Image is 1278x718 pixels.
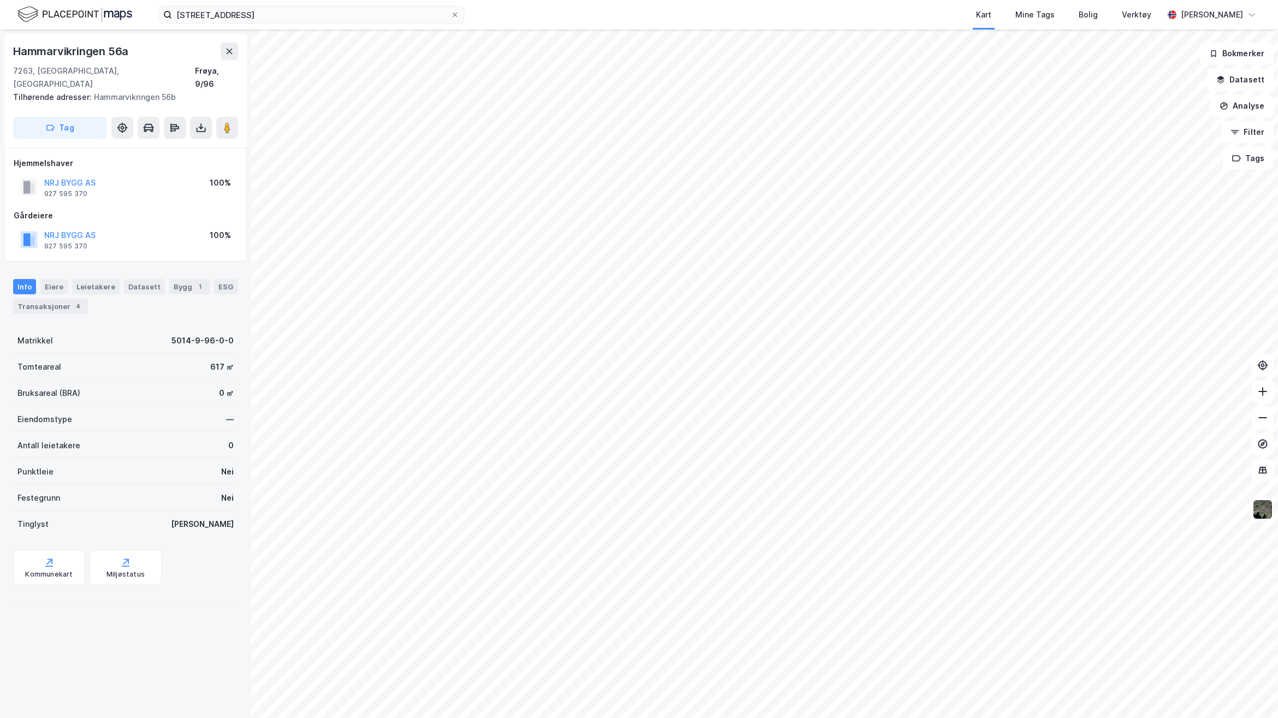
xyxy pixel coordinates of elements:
[17,518,49,531] div: Tinglyst
[219,387,234,400] div: 0 ㎡
[210,176,231,189] div: 100%
[226,413,234,426] div: —
[13,92,94,102] span: Tilhørende adresser:
[221,491,234,505] div: Nei
[1223,666,1278,718] iframe: Chat Widget
[25,570,73,579] div: Kommunekart
[210,360,234,373] div: 617 ㎡
[1207,69,1274,91] button: Datasett
[221,465,234,478] div: Nei
[13,43,131,60] div: Hammarvikringen 56a
[214,279,238,294] div: ESG
[17,5,132,24] img: logo.f888ab2527a4732fd821a326f86c7f29.svg
[1223,666,1278,718] div: Kontrollprogram for chat
[17,491,60,505] div: Festegrunn
[72,279,120,294] div: Leietakere
[73,301,84,312] div: 4
[171,334,234,347] div: 5014-9-96-0-0
[13,64,195,91] div: 7263, [GEOGRAPHIC_DATA], [GEOGRAPHIC_DATA]
[1210,95,1274,117] button: Analyse
[1122,8,1151,21] div: Verktøy
[169,279,210,294] div: Bygg
[1221,121,1274,143] button: Filter
[210,229,231,242] div: 100%
[13,299,88,314] div: Transaksjoner
[171,518,234,531] div: [PERSON_NAME]
[194,281,205,292] div: 1
[17,413,72,426] div: Eiendomstype
[1181,8,1243,21] div: [PERSON_NAME]
[1079,8,1098,21] div: Bolig
[13,91,229,104] div: Hammarvikringen 56b
[976,8,991,21] div: Kart
[17,387,80,400] div: Bruksareal (BRA)
[13,117,107,139] button: Tag
[17,334,53,347] div: Matrikkel
[1200,43,1274,64] button: Bokmerker
[195,64,238,91] div: Frøya, 9/96
[14,209,238,222] div: Gårdeiere
[228,439,234,452] div: 0
[17,360,61,373] div: Tomteareal
[13,279,36,294] div: Info
[44,242,87,251] div: 927 595 370
[1252,499,1273,520] img: 9k=
[14,157,238,170] div: Hjemmelshaver
[40,279,68,294] div: Eiere
[17,465,54,478] div: Punktleie
[106,570,145,579] div: Miljøstatus
[17,439,80,452] div: Antall leietakere
[1223,147,1274,169] button: Tags
[172,7,451,23] input: Søk på adresse, matrikkel, gårdeiere, leietakere eller personer
[124,279,165,294] div: Datasett
[1015,8,1055,21] div: Mine Tags
[44,189,87,198] div: 927 595 370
